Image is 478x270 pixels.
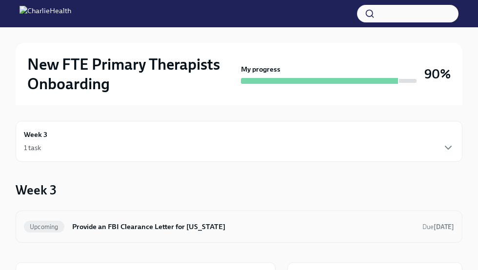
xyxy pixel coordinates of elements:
div: 1 task [24,143,41,153]
strong: My progress [241,64,280,74]
h6: Provide an FBI Clearance Letter for [US_STATE] [72,221,415,232]
span: Due [422,223,454,231]
h2: New FTE Primary Therapists Onboarding [27,55,237,94]
h3: Week 3 [16,181,57,199]
strong: [DATE] [434,223,454,231]
a: UpcomingProvide an FBI Clearance Letter for [US_STATE]Due[DATE] [24,219,454,234]
h6: Week 3 [24,129,47,140]
span: October 10th, 2025 07:00 [422,222,454,231]
span: Upcoming [24,223,64,231]
img: CharlieHealth [20,6,71,21]
h3: 90% [424,65,451,83]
